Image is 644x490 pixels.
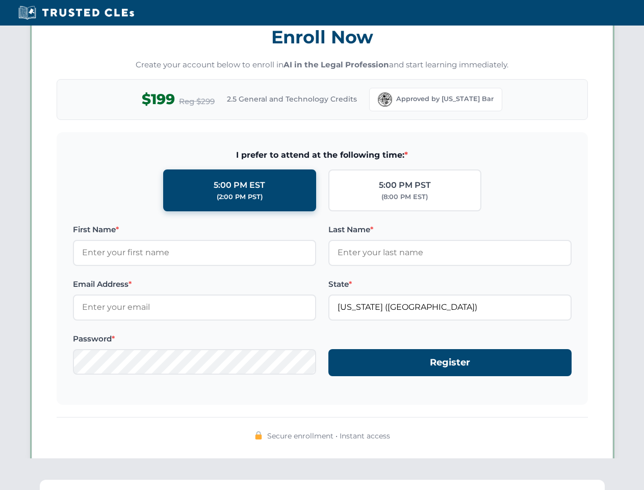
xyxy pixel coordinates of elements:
[217,192,263,202] div: (2:00 PM PST)
[267,430,390,442] span: Secure enrollment • Instant access
[73,333,316,345] label: Password
[378,92,392,107] img: Florida Bar
[73,240,316,265] input: Enter your first name
[254,431,263,439] img: 🔒
[142,88,175,111] span: $199
[179,95,215,108] span: Reg $299
[73,278,316,290] label: Email Address
[381,192,428,202] div: (8:00 PM EST)
[328,224,572,236] label: Last Name
[379,179,431,192] div: 5:00 PM PST
[328,349,572,376] button: Register
[73,149,572,162] span: I prefer to attend at the following time:
[57,59,588,71] p: Create your account below to enroll in and start learning immediately.
[15,5,137,20] img: Trusted CLEs
[73,224,316,236] label: First Name
[328,278,572,290] label: State
[284,60,389,69] strong: AI in the Legal Profession
[396,94,494,104] span: Approved by [US_STATE] Bar
[328,295,572,320] input: Florida (FL)
[214,179,265,192] div: 5:00 PM EST
[57,21,588,53] h3: Enroll Now
[73,295,316,320] input: Enter your email
[328,240,572,265] input: Enter your last name
[227,93,357,105] span: 2.5 General and Technology Credits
